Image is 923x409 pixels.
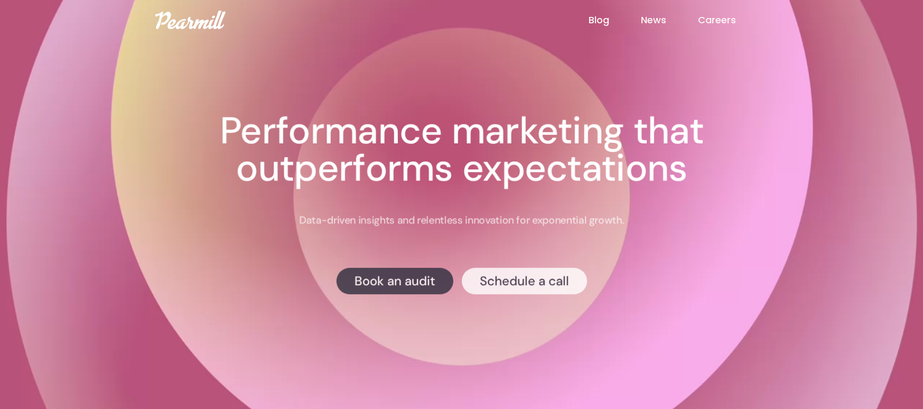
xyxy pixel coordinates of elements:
[641,13,698,27] a: News
[299,213,624,227] p: Data-driven insights and relentless innovation for exponential growth.
[155,11,226,29] img: Pearmill logo
[589,13,641,27] a: Blog
[336,268,453,294] a: Book an audit
[462,268,587,294] a: Schedule a call
[163,112,760,187] h1: Performance marketing that outperforms expectations
[698,13,768,27] a: Careers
